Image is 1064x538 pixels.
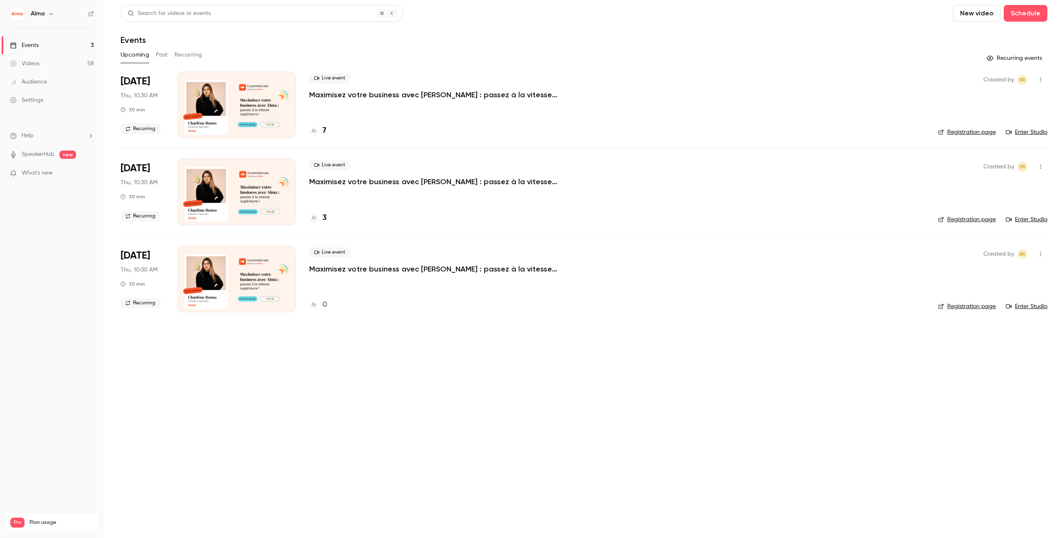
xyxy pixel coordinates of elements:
button: Recurring [175,48,202,62]
button: Upcoming [121,48,149,62]
span: Thu, 10:30 AM [121,91,158,100]
span: ER [1020,249,1025,259]
span: What's new [22,169,53,178]
iframe: Noticeable Trigger [84,170,94,177]
a: 0 [309,299,327,311]
a: Enter Studio [1006,128,1047,136]
span: [DATE] [121,162,150,175]
div: Events [10,41,39,49]
div: Videos [10,59,39,68]
div: 30 min [121,193,145,200]
li: help-dropdown-opener [10,131,94,140]
span: Live event [309,73,350,83]
a: Maximisez votre business avec [PERSON_NAME] : passez à la vitesse supérieure ! [309,264,559,274]
a: SpeakerHub [22,150,54,159]
div: Oct 23 Thu, 10:30 AM (Europe/Paris) [121,158,164,225]
a: Registration page [938,302,996,311]
span: Recurring [121,298,160,308]
span: Recurring [121,211,160,221]
div: 30 min [121,106,145,113]
a: 3 [309,212,327,224]
h1: Events [121,35,146,45]
span: Live event [309,247,350,257]
span: new [59,151,76,159]
span: Recurring [121,124,160,134]
button: Schedule [1004,5,1047,22]
span: Eric ROMER [1017,249,1027,259]
div: Search for videos or events [128,9,211,18]
span: ER [1020,75,1025,85]
button: New video [953,5,1000,22]
div: Audience [10,78,47,86]
img: Alma [10,7,24,20]
div: Settings [10,96,43,104]
div: Oct 16 Thu, 10:30 AM (Europe/Paris) [121,72,164,138]
span: ER [1020,162,1025,172]
span: Created by [983,75,1014,85]
span: [DATE] [121,249,150,262]
div: 30 min [121,281,145,287]
span: Thu, 10:30 AM [121,178,158,187]
h6: Alma [31,10,44,18]
span: Eric ROMER [1017,75,1027,85]
div: Oct 30 Thu, 10:30 AM (Europe/Paris) [121,246,164,312]
span: Pro [10,518,25,528]
button: Recurring events [983,52,1047,65]
h4: 0 [323,299,327,311]
button: Past [156,48,168,62]
h4: 3 [323,212,327,224]
a: Registration page [938,215,996,224]
a: 7 [309,125,326,136]
a: Enter Studio [1006,302,1047,311]
span: Created by [983,249,1014,259]
a: Maximisez votre business avec [PERSON_NAME] : passez à la vitesse supérieure ! [309,177,559,187]
h4: 7 [323,125,326,136]
span: Plan usage [30,519,94,526]
span: Eric ROMER [1017,162,1027,172]
a: Enter Studio [1006,215,1047,224]
a: Registration page [938,128,996,136]
span: Thu, 10:30 AM [121,266,158,274]
span: [DATE] [121,75,150,88]
span: Help [22,131,34,140]
span: Live event [309,160,350,170]
span: Created by [983,162,1014,172]
a: Maximisez votre business avec [PERSON_NAME] : passez à la vitesse supérieure ! [309,90,559,100]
